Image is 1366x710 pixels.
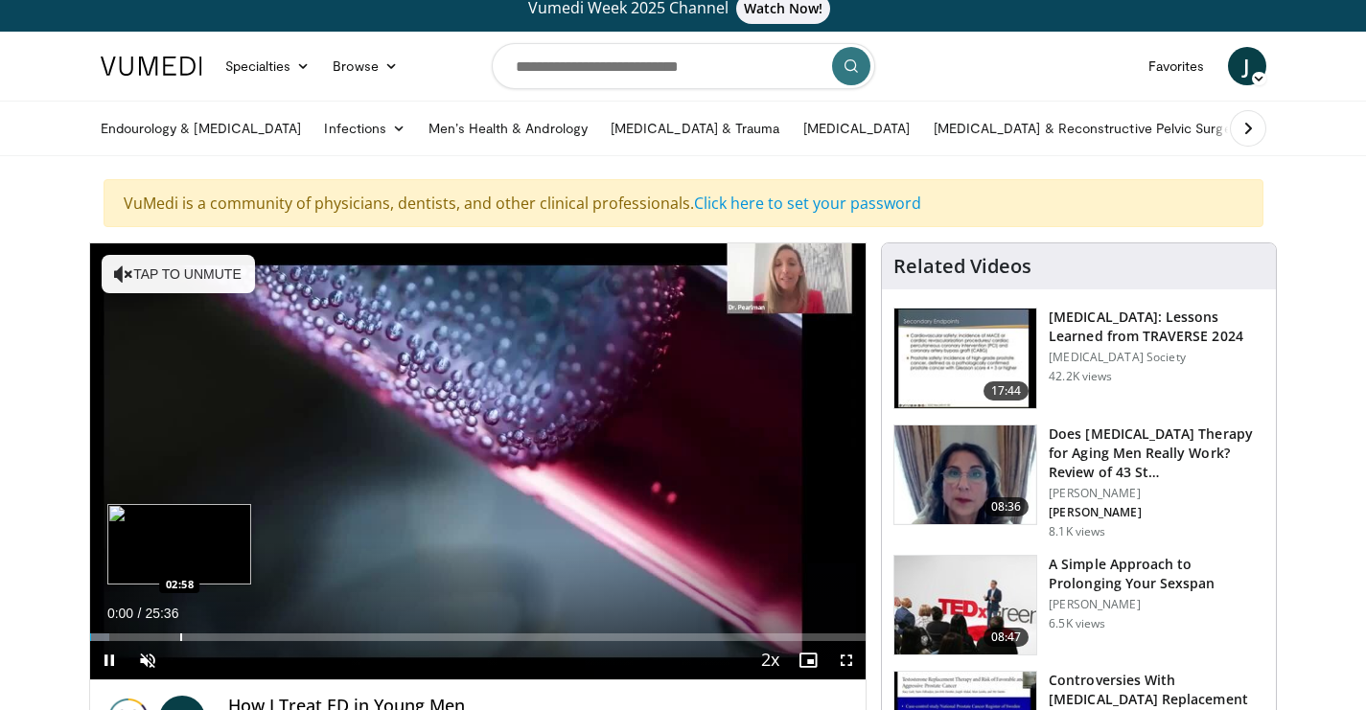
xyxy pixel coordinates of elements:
[1049,424,1264,482] h3: Does [MEDICAL_DATA] Therapy for Aging Men Really Work? Review of 43 St…
[101,57,202,76] img: VuMedi Logo
[984,628,1030,647] span: 08:47
[102,255,255,293] button: Tap to unmute
[1049,555,1264,593] h3: A Simple Approach to Prolonging Your Sexspan
[138,606,142,621] span: /
[214,47,322,85] a: Specialties
[894,556,1036,655] img: c4bd4661-e278-4c34-863c-57c104f39734.150x105_q85_crop-smart_upscale.jpg
[128,641,167,679] button: Unmute
[792,109,922,148] a: [MEDICAL_DATA]
[90,243,867,680] video-js: Video Player
[984,381,1030,401] span: 17:44
[893,255,1031,278] h4: Related Videos
[893,555,1264,656] a: 08:47 A Simple Approach to Prolonging Your Sexspan [PERSON_NAME] 6.5K views
[492,43,875,89] input: Search topics, interventions
[1049,308,1264,346] h3: [MEDICAL_DATA]: Lessons Learned from TRAVERSE 2024
[1049,524,1105,539] p: 8.1K views
[1049,616,1105,631] p: 6.5K views
[827,641,866,679] button: Fullscreen
[90,641,128,679] button: Pause
[1228,47,1266,85] a: J
[893,424,1264,539] a: 08:36 Does [MEDICAL_DATA] Therapy for Aging Men Really Work? Review of 43 St… [PERSON_NAME] [PERS...
[107,504,251,584] img: image.jpeg
[1049,350,1264,365] p: [MEDICAL_DATA] Society
[145,606,178,621] span: 25:36
[417,109,599,148] a: Men’s Health & Andrology
[321,47,409,85] a: Browse
[922,109,1255,148] a: [MEDICAL_DATA] & Reconstructive Pelvic Surgery
[89,109,313,148] a: Endourology & [MEDICAL_DATA]
[599,109,792,148] a: [MEDICAL_DATA] & Trauma
[751,641,789,679] button: Playback Rate
[984,497,1030,516] span: 08:36
[1049,369,1112,384] p: 42.2K views
[1049,505,1264,520] p: [PERSON_NAME]
[1137,47,1216,85] a: Favorites
[893,308,1264,409] a: 17:44 [MEDICAL_DATA]: Lessons Learned from TRAVERSE 2024 [MEDICAL_DATA] Society 42.2K views
[894,309,1036,408] img: 1317c62a-2f0d-4360-bee0-b1bff80fed3c.150x105_q85_crop-smart_upscale.jpg
[694,193,921,214] a: Click here to set your password
[107,606,133,621] span: 0:00
[894,425,1036,525] img: 4d4bce34-7cbb-4531-8d0c-5308a71d9d6c.150x105_q85_crop-smart_upscale.jpg
[90,633,867,641] div: Progress Bar
[789,641,827,679] button: Enable picture-in-picture mode
[313,109,417,148] a: Infections
[104,179,1263,227] div: VuMedi is a community of physicians, dentists, and other clinical professionals.
[1049,486,1264,501] p: [PERSON_NAME]
[1049,597,1264,612] p: [PERSON_NAME]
